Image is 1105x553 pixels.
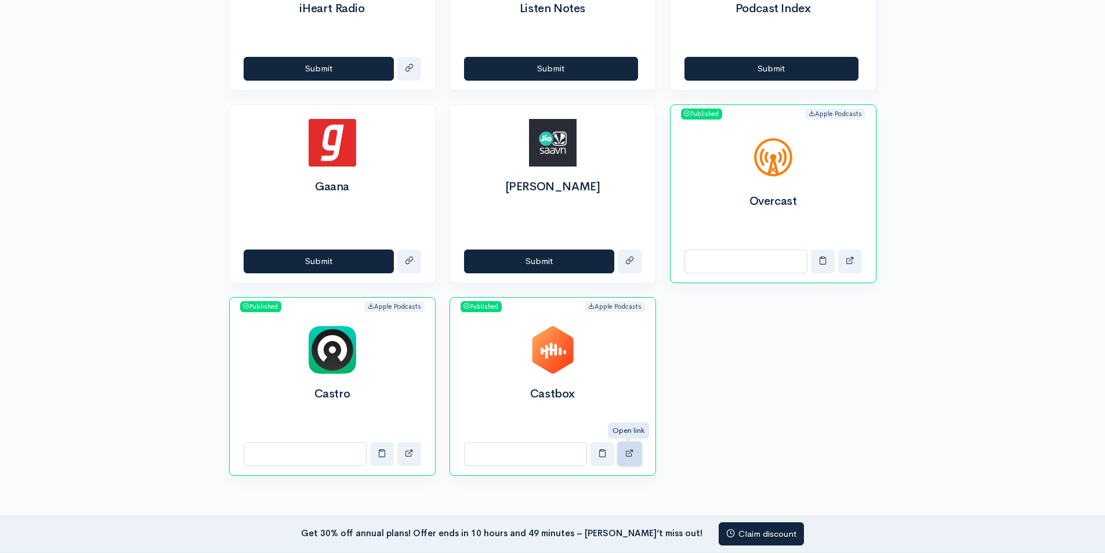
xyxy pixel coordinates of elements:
h2: [PERSON_NAME] [464,180,642,193]
img: Castro logo [309,326,356,374]
h2: Castro [244,388,421,400]
button: Submit [684,57,858,81]
h2: Podcast Index [684,2,862,15]
input: Castro link [244,442,367,466]
img: Gaana logo [309,119,356,167]
div: Open link [608,422,649,439]
button: Submit [464,250,614,273]
h2: Overcast [684,195,862,208]
h2: Listen Notes [464,2,642,15]
button: Submit [244,250,394,273]
span: Apple Podcasts [364,301,424,313]
button: Submit [244,57,394,81]
input: Overcast link [684,250,807,273]
span: Published [681,109,722,120]
h2: Castbox [464,388,642,400]
button: Submit [464,57,638,81]
img: Overcast logo [749,133,797,181]
h2: Gaana [244,180,421,193]
h2: iHeart Radio [244,2,421,15]
img: Jio Saavn logo [529,119,577,167]
input: Castbox link [464,442,587,466]
img: Castbox logo [529,326,577,374]
strong: Get 30% off annual plans! Offer ends in 10 hours and 49 minutes – [PERSON_NAME]’t miss out! [301,527,702,538]
a: Claim discount [719,522,804,546]
span: Published [461,301,502,313]
span: Published [240,301,281,313]
span: Apple Podcasts [805,109,865,120]
span: Apple Podcasts [585,301,644,313]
